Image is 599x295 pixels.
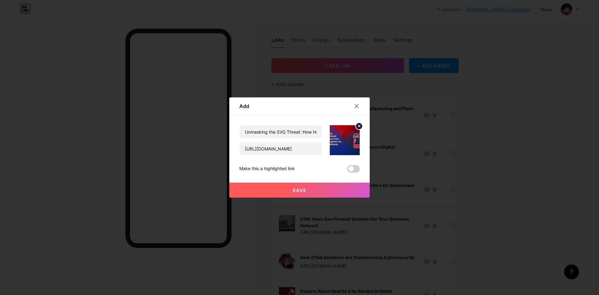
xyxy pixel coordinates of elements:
[239,102,249,110] div: Add
[330,125,360,155] img: link_thumbnail
[229,183,370,198] button: Save
[240,142,322,155] input: URL
[240,125,322,138] input: Title
[239,165,295,173] div: Make this a highlighted link
[293,188,307,193] span: Save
